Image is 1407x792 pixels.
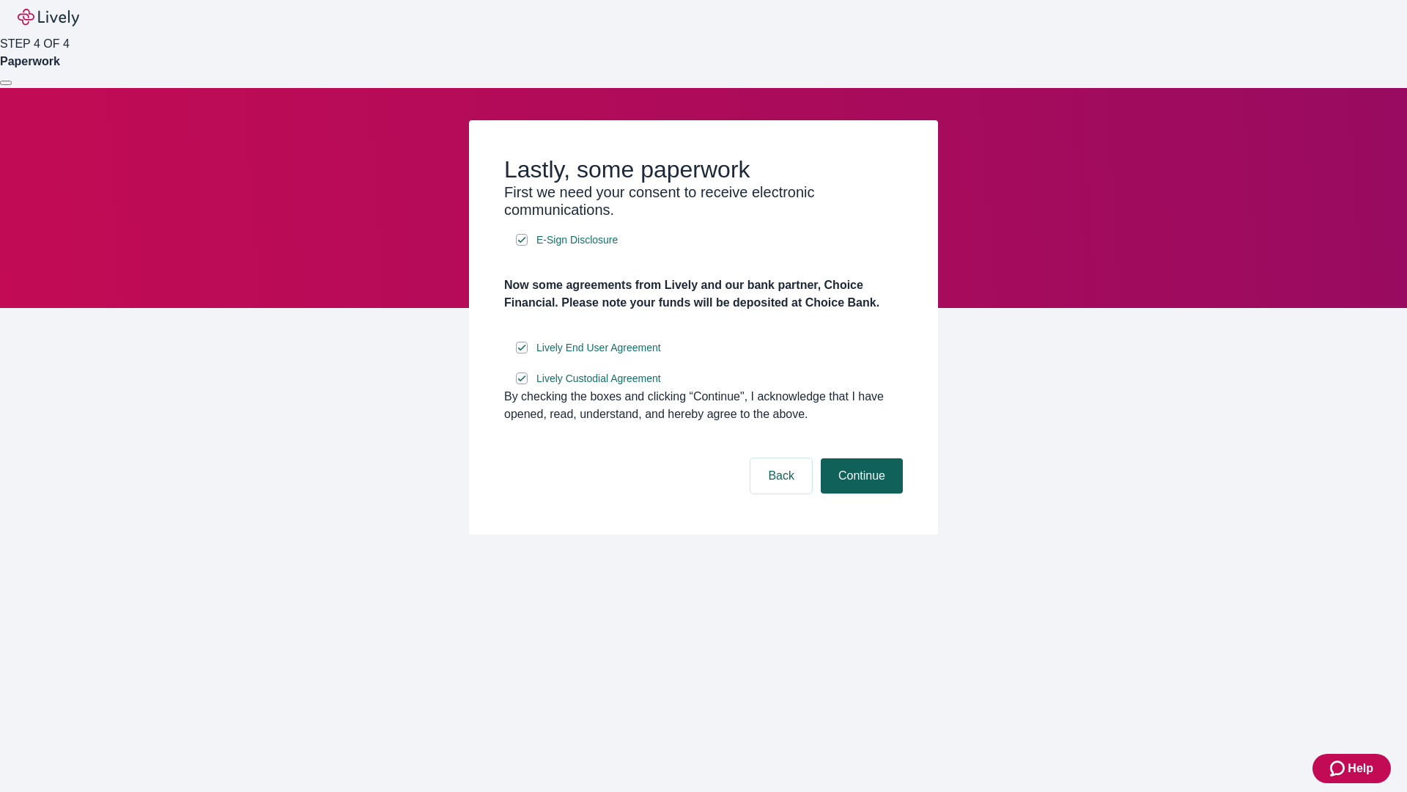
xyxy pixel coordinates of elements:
img: Lively [18,9,79,26]
span: E-Sign Disclosure [536,232,618,248]
svg: Zendesk support icon [1330,760,1348,777]
h4: Now some agreements from Lively and our bank partner, Choice Financial. Please note your funds wi... [504,276,903,312]
div: By checking the boxes and clicking “Continue", I acknowledge that I have opened, read, understand... [504,388,903,423]
span: Lively Custodial Agreement [536,371,661,386]
h2: Lastly, some paperwork [504,155,903,183]
a: e-sign disclosure document [533,231,621,249]
span: Help [1348,760,1373,777]
button: Zendesk support iconHelp [1312,754,1391,783]
span: Lively End User Agreement [536,340,661,356]
button: Back [750,458,812,494]
a: e-sign disclosure document [533,339,664,357]
button: Continue [821,458,903,494]
a: e-sign disclosure document [533,370,664,388]
h3: First we need your consent to receive electronic communications. [504,183,903,219]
